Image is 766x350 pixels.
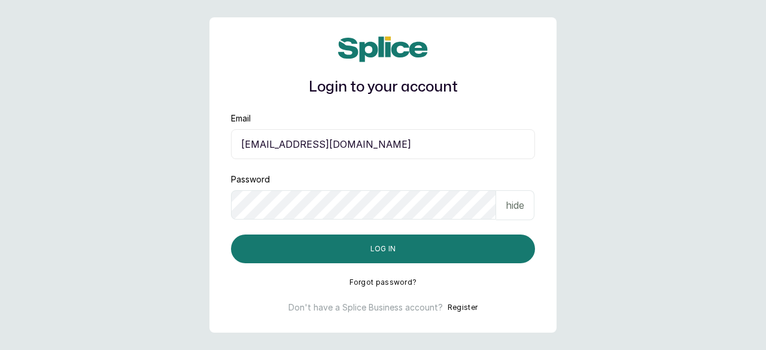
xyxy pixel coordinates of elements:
button: Register [448,302,478,314]
p: hide [506,198,524,212]
input: email@acme.com [231,129,535,159]
button: Forgot password? [349,278,417,287]
h1: Login to your account [231,77,535,98]
p: Don't have a Splice Business account? [288,302,443,314]
button: Log in [231,235,535,263]
label: Email [231,112,251,124]
label: Password [231,174,270,185]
